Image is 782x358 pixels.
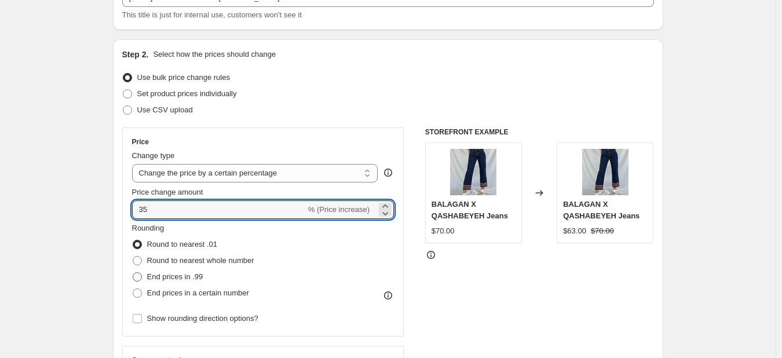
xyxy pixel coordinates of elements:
[137,105,193,114] span: Use CSV upload
[382,167,394,178] div: help
[122,10,302,19] span: This title is just for internal use, customers won't see it
[132,151,175,160] span: Change type
[132,188,203,196] span: Price change amount
[147,314,258,323] span: Show rounding direction options?
[147,240,217,249] span: Round to nearest .01
[132,224,165,232] span: Rounding
[147,256,254,265] span: Round to nearest whole number
[147,288,249,297] span: End prices in a certain number
[122,49,149,60] h2: Step 2.
[308,205,370,214] span: % (Price increase)
[132,137,149,147] h3: Price
[137,89,237,98] span: Set product prices individually
[432,227,455,235] span: $70.00
[153,49,276,60] p: Select how the prices should change
[591,227,614,235] span: $70.00
[563,200,640,220] span: BALAGAN X QASHABEYEH Jeans
[147,272,203,281] span: End prices in .99
[137,73,230,82] span: Use bulk price change rules
[425,127,654,137] h6: STOREFRONT EXAMPLE
[432,200,508,220] span: BALAGAN X QASHABEYEH Jeans
[132,200,306,219] input: -15
[582,149,628,195] img: balagan-x-qashabeyeh-jeans-balagan-vintage-63030_80x.jpg
[450,149,496,195] img: balagan-x-qashabeyeh-jeans-balagan-vintage-63030_80x.jpg
[563,227,586,235] span: $63.00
